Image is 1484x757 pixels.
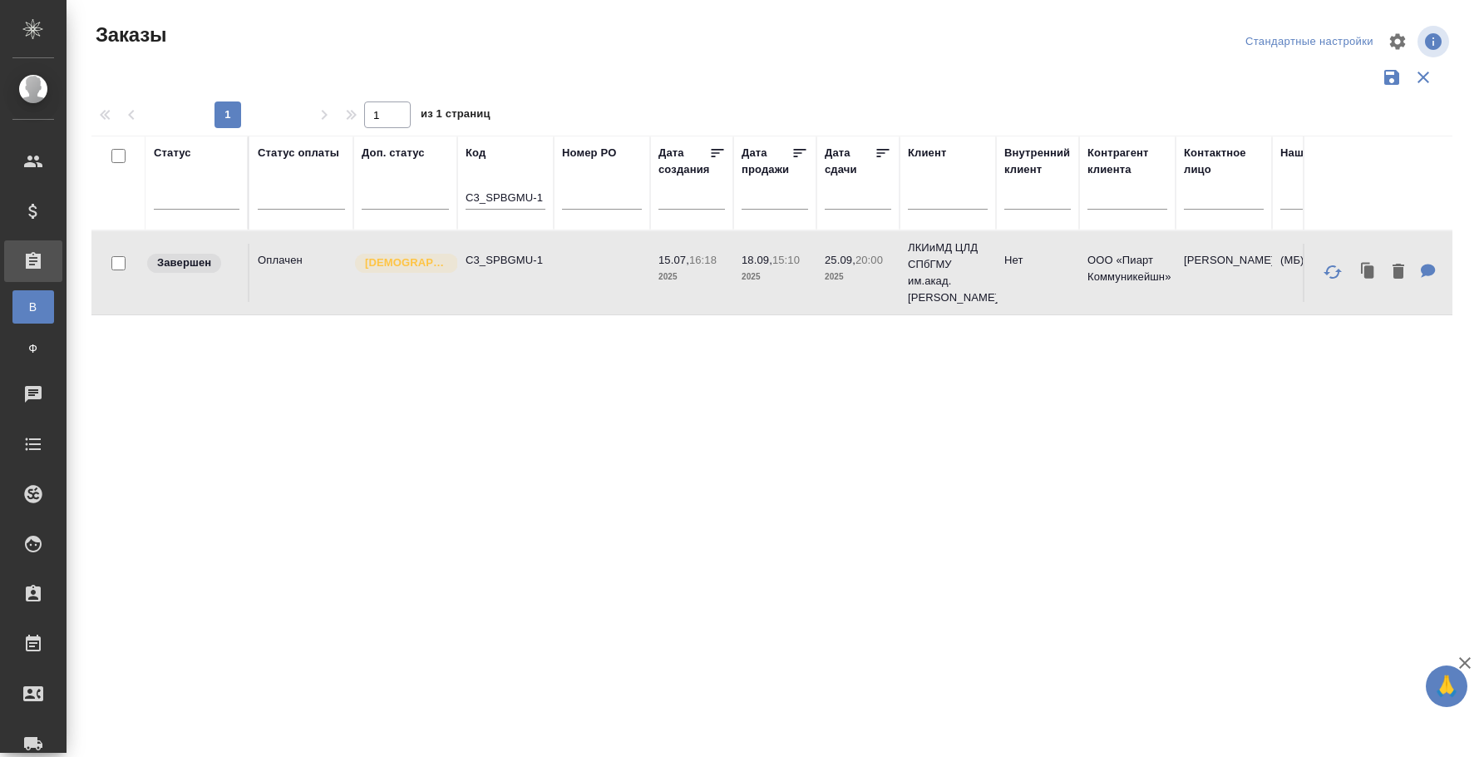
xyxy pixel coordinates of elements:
[658,145,709,178] div: Дата создания
[1417,26,1452,57] span: Посмотреть информацию
[258,145,339,161] div: Статус оплаты
[466,145,486,161] div: Код
[689,254,717,266] p: 16:18
[855,254,883,266] p: 20:00
[825,254,855,266] p: 25.09,
[1408,62,1439,93] button: Сбросить фильтры
[21,340,46,357] span: Ф
[825,145,875,178] div: Дата сдачи
[12,290,54,324] a: В
[1378,22,1417,62] span: Настроить таблицу
[1004,145,1071,178] div: Внутренний клиент
[21,299,46,315] span: В
[908,145,946,161] div: Клиент
[12,332,54,365] a: Ф
[1087,252,1167,285] p: ООО «Пиарт Коммуникейшн»
[1241,29,1378,55] div: split button
[742,254,772,266] p: 18.09,
[772,254,800,266] p: 15:10
[1087,145,1167,178] div: Контрагент клиента
[362,145,425,161] div: Доп. статус
[91,22,166,48] span: Заказы
[365,255,448,271] p: [DEMOGRAPHIC_DATA]
[1272,244,1472,302] td: (МБ) ООО "Монблан"
[1280,145,1363,161] div: Наше юр. лицо
[1426,665,1467,707] button: 🙏
[249,244,353,302] td: Оплачен
[1353,255,1384,289] button: Клонировать
[1432,669,1461,704] span: 🙏
[1184,145,1264,178] div: Контактное лицо
[908,240,988,306] p: ЛКИиМД ЦЛД СПбГМУ им.акад. [PERSON_NAME]
[658,269,725,285] p: 2025
[145,252,239,275] div: Выставляет КМ при направлении счета или после выполнения всех работ/сдачи заказа клиенту. Окончат...
[742,145,791,178] div: Дата продажи
[154,145,191,161] div: Статус
[1376,62,1408,93] button: Сохранить фильтры
[353,252,449,275] div: Выставляется автоматически для первых 3 заказов нового контактного лица. Особое внимание
[562,145,616,161] div: Номер PO
[1313,252,1353,292] button: Обновить
[1176,244,1272,302] td: [PERSON_NAME]
[1004,252,1071,269] p: Нет
[466,252,545,269] p: C3_SPBGMU-1
[1384,255,1413,289] button: Удалить
[742,269,808,285] p: 2025
[421,104,491,128] span: из 1 страниц
[658,254,689,266] p: 15.07,
[825,269,891,285] p: 2025
[157,255,211,271] p: Завершен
